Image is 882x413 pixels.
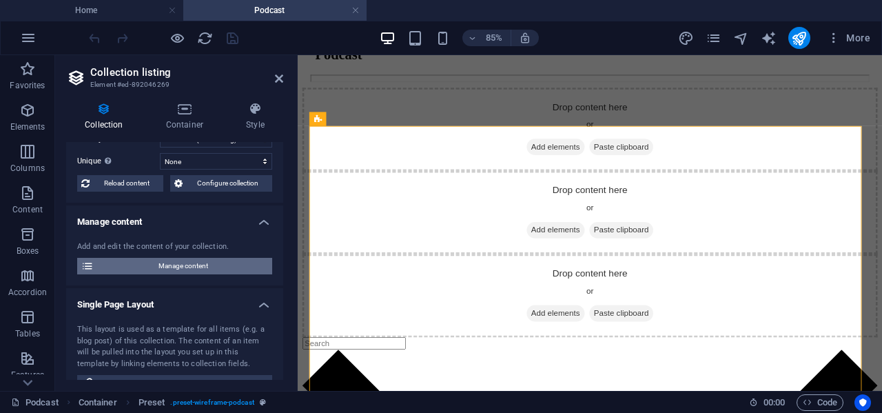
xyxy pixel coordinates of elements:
[803,394,837,411] span: Code
[94,175,159,192] span: Reload content
[706,30,721,46] i: Pages (Ctrl+Alt+S)
[90,79,256,91] h3: Element #ed-892046269
[260,399,266,406] i: This element is a customizable preset
[79,394,117,411] span: Click to select. Double-click to edit
[77,241,272,253] div: Add and edit the content of your collection.
[6,137,682,234] div: Drop content here
[854,394,871,411] button: Usercentrics
[791,30,807,46] i: Publish
[678,30,694,46] i: Design (Ctrl+Alt+Y)
[269,99,338,118] span: Add elements
[79,394,266,411] nav: breadcrumb
[343,197,419,216] span: Paste clipboard
[196,30,213,46] button: reload
[749,394,786,411] h6: Session time
[77,324,272,370] div: This layout is used as a template for all items (e.g. a blog post) of this collection. The conten...
[10,80,45,91] p: Favorites
[170,394,254,411] span: . preset-wireframe-podcast
[763,394,785,411] span: 00 00
[821,27,876,49] button: More
[77,175,163,192] button: Reload content
[66,205,283,230] h4: Manage content
[10,121,45,132] p: Elements
[197,30,213,46] i: Reload page
[11,370,44,381] p: Features
[77,258,272,274] button: Manage content
[147,102,227,131] h4: Container
[733,30,750,46] button: navigator
[827,31,870,45] span: More
[733,30,749,46] i: Navigator
[761,30,777,46] i: AI Writer
[77,153,160,170] label: Unique
[706,30,722,46] button: pages
[15,328,40,339] p: Tables
[139,394,165,411] span: Click to select. Double-click to edit
[17,245,39,256] p: Boxes
[8,287,47,298] p: Accordion
[269,197,338,216] span: Add elements
[269,294,338,314] span: Add elements
[343,294,419,314] span: Paste clipboard
[773,397,775,407] span: :
[98,258,268,274] span: Manage content
[187,175,268,192] span: Configure collection
[227,102,283,131] h4: Style
[761,30,777,46] button: text_generator
[788,27,810,49] button: publish
[183,3,367,18] h4: Podcast
[77,375,272,392] button: Open Single Page Layout
[797,394,843,411] button: Code
[519,32,531,44] i: On resize automatically adjust zoom level to fit chosen device.
[66,288,283,313] h4: Single Page Layout
[169,30,185,46] button: Click here to leave preview mode and continue editing
[90,66,283,79] h2: Collection listing
[6,39,682,137] div: Drop content here
[11,394,59,411] a: Click to cancel selection. Double-click to open Pages
[678,30,695,46] button: design
[10,163,45,174] p: Columns
[66,102,147,131] h4: Collection
[170,175,272,192] button: Configure collection
[98,375,268,392] span: Open Single Page Layout
[12,204,43,215] p: Content
[343,99,419,118] span: Paste clipboard
[6,234,682,332] div: Drop content here
[483,30,505,46] h6: 85%
[462,30,511,46] button: 85%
